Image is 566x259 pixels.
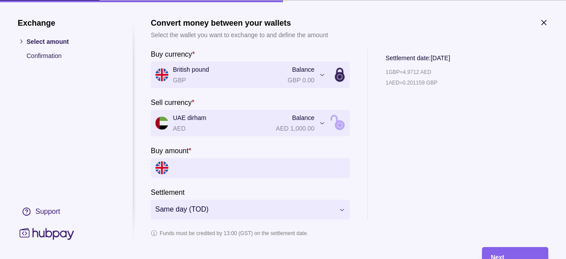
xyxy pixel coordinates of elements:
h1: Exchange [18,18,115,27]
label: Sell currency [151,97,195,107]
p: Buy currency [151,50,192,58]
p: Funds must be credited by 13:00 (GST) on the settlement date. [160,228,308,238]
img: gb [155,161,168,174]
label: Buy amount [151,145,191,155]
p: Settlement [151,188,184,196]
a: Support [18,202,115,220]
p: 1 AED = 0.201159 GBP [386,77,437,87]
label: Settlement [151,186,184,197]
p: Buy amount [151,147,188,154]
div: Support [35,206,60,216]
label: Buy currency [151,48,195,59]
p: Sell currency [151,98,191,106]
p: Confirmation [27,50,115,60]
p: Select the wallet you want to exchange to and define the amount [151,30,328,39]
h1: Convert money between your wallets [151,18,328,27]
p: Select amount [27,36,115,46]
input: amount [173,158,345,178]
p: Settlement date: [DATE] [386,53,450,62]
p: 1 GBP = 4.9712 AED [386,67,431,77]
